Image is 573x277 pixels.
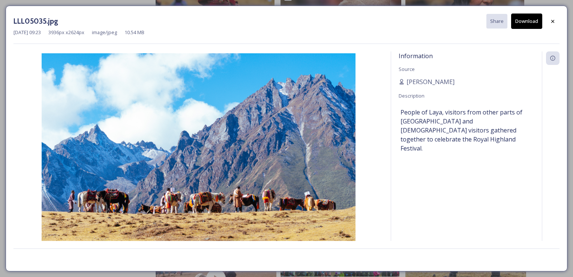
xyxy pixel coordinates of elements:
span: 10.54 MB [124,29,144,36]
span: [DATE] 09:23 [13,29,41,36]
span: image/jpeg [92,29,117,36]
h3: LLL05035.jpg [13,16,58,27]
span: People of Laya, visitors from other parts of [GEOGRAPHIC_DATA] and [DEMOGRAPHIC_DATA] visitors ga... [400,108,532,153]
span: 3936 px x 2624 px [48,29,84,36]
img: LLL05035.jpg [13,53,383,263]
span: [PERSON_NAME] [406,77,454,86]
span: Source [399,66,415,72]
span: Description [399,92,424,99]
button: Share [486,14,507,29]
button: Download [511,14,542,29]
span: Information [399,52,433,60]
